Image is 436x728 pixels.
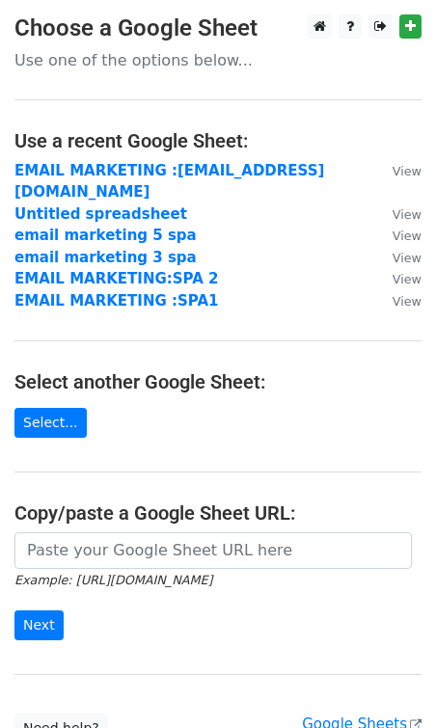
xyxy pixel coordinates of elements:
[14,14,422,42] h3: Choose a Google Sheet
[14,270,218,287] a: EMAIL MARKETING:SPA 2
[14,501,422,525] h4: Copy/paste a Google Sheet URL:
[393,294,422,309] small: View
[373,249,422,266] a: View
[373,162,422,179] a: View
[14,129,422,152] h4: Use a recent Google Sheet:
[14,610,64,640] input: Next
[393,272,422,286] small: View
[373,205,422,223] a: View
[373,270,422,287] a: View
[14,162,324,202] strong: EMAIL MARKETING : [EMAIL_ADDRESS][DOMAIN_NAME]
[393,229,422,243] small: View
[14,408,87,438] a: Select...
[14,227,197,244] a: email marketing 5 spa
[14,370,422,393] h4: Select another Google Sheet:
[14,50,422,70] p: Use one of the options below...
[373,227,422,244] a: View
[393,207,422,222] small: View
[14,573,212,587] small: Example: [URL][DOMAIN_NAME]
[373,292,422,310] a: View
[393,164,422,178] small: View
[14,162,324,202] a: EMAIL MARKETING :[EMAIL_ADDRESS][DOMAIN_NAME]
[14,532,412,569] input: Paste your Google Sheet URL here
[14,292,218,310] a: EMAIL MARKETING :SPA1
[393,251,422,265] small: View
[14,205,187,223] a: Untitled spreadsheet
[14,249,197,266] a: email marketing 3 spa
